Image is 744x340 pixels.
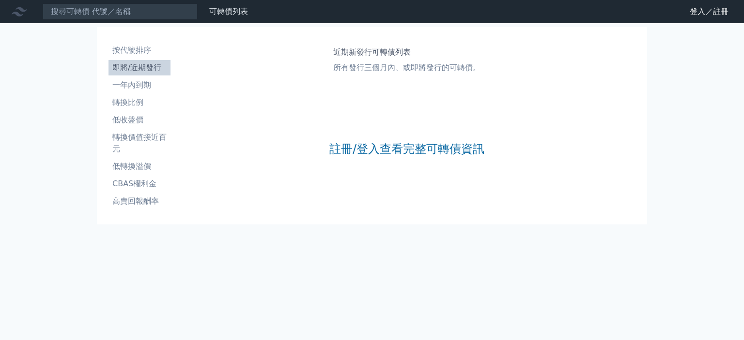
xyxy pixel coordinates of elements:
a: 轉換比例 [108,95,170,110]
li: 轉換比例 [108,97,170,108]
li: 一年內到期 [108,79,170,91]
a: 登入／註冊 [682,4,736,19]
li: 低收盤價 [108,114,170,126]
p: 所有發行三個月內、或即將發行的可轉債。 [333,62,480,74]
li: 即將/近期發行 [108,62,170,74]
li: 低轉換溢價 [108,161,170,172]
li: 按代號排序 [108,44,170,56]
a: 高賣回報酬率 [108,193,170,209]
li: 高賣回報酬率 [108,195,170,207]
a: 按代號排序 [108,43,170,58]
a: CBAS權利金 [108,176,170,192]
a: 可轉債列表 [209,7,248,16]
a: 即將/近期發行 [108,60,170,75]
a: 低收盤價 [108,112,170,128]
a: 一年內到期 [108,77,170,93]
a: 註冊/登入查看完整可轉債資訊 [329,141,484,157]
h1: 近期新發行可轉債列表 [333,46,480,58]
a: 低轉換溢價 [108,159,170,174]
li: 轉換價值接近百元 [108,132,170,155]
li: CBAS權利金 [108,178,170,190]
a: 轉換價值接近百元 [108,130,170,157]
input: 搜尋可轉債 代號／名稱 [43,3,198,20]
